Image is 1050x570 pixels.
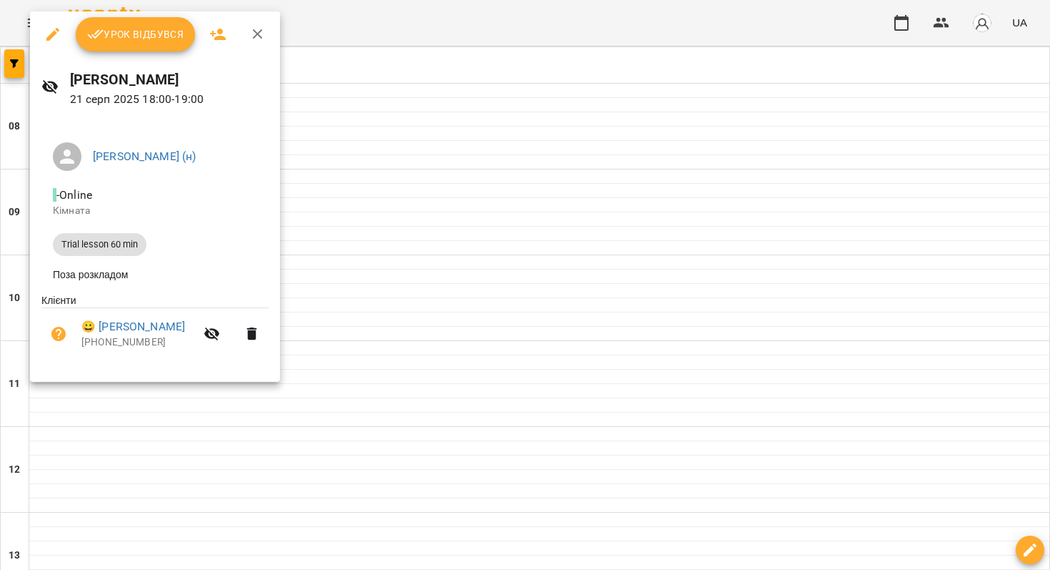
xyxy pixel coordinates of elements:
[53,204,257,218] p: Кімната
[70,69,269,91] h6: [PERSON_NAME]
[53,188,95,202] span: - Online
[81,335,195,350] p: [PHONE_NUMBER]
[81,318,185,335] a: 😀 [PERSON_NAME]
[87,26,184,43] span: Урок відбувся
[41,293,269,365] ul: Клієнти
[76,17,196,51] button: Урок відбувся
[70,91,269,108] p: 21 серп 2025 18:00 - 19:00
[93,149,196,163] a: [PERSON_NAME] (н)
[41,262,269,288] li: Поза розкладом
[41,317,76,351] button: Візит ще не сплачено. Додати оплату?
[53,238,146,251] span: Trial lesson 60 min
